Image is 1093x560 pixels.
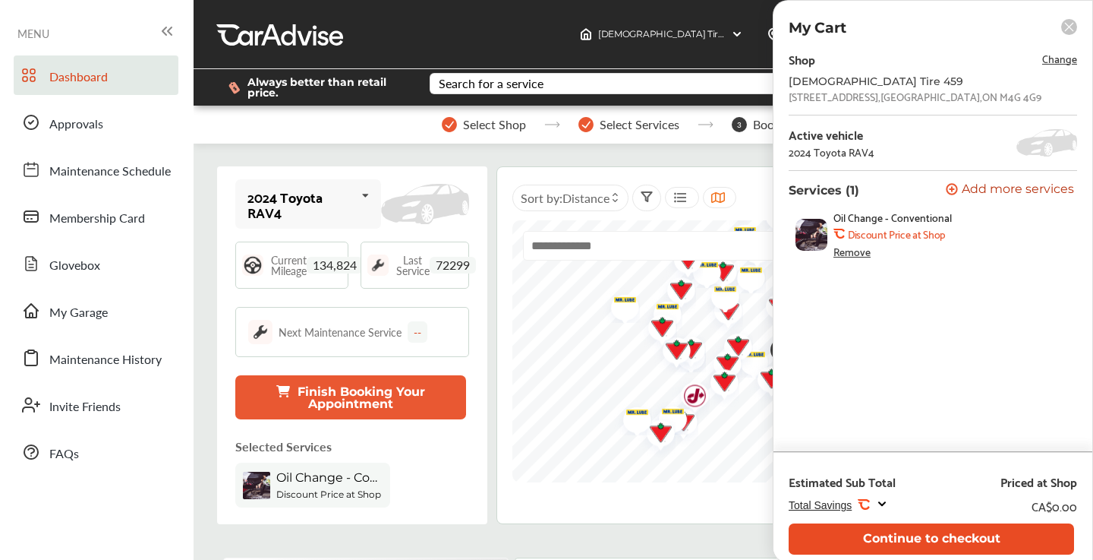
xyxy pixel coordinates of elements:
img: logo-mr-lube.png [600,286,640,323]
div: Shop [789,49,815,69]
p: My Cart [789,19,846,36]
img: logo-canadian-tire.png [698,251,738,296]
div: Map marker [656,269,694,315]
b: Discount Price at Shop [848,228,945,240]
div: Map marker [732,229,770,274]
div: 2024 Toyota RAV4 [789,146,874,158]
div: Map marker [770,337,808,374]
img: logo-canadian-tire.png [663,239,703,284]
a: Maintenance Schedule [14,150,178,189]
div: Map marker [726,257,764,293]
a: Dashboard [14,55,178,95]
img: oil-change-thumb.jpg [243,472,270,499]
img: logo-canadian-tire.png [732,229,772,274]
img: logo-canadian-tire.png [656,269,696,315]
span: Change [1042,49,1077,67]
span: Invite Friends [49,397,121,417]
p: Services (1) [789,183,859,198]
canvas: Map [512,220,1044,482]
span: 72299 [430,257,476,274]
img: logo-canadian-tire.png [703,289,743,335]
div: Map marker [713,325,751,371]
img: logo-mr-lube.png [612,399,652,435]
a: FAQs [14,432,178,472]
span: Distance [562,189,609,207]
img: logo-canadian-tire.png [746,358,786,403]
a: Membership Card [14,197,178,236]
img: steering_logo [242,255,263,276]
div: Map marker [729,341,767,378]
span: FAQs [49,445,79,464]
img: maintenance_logo [248,320,272,344]
a: Maintenance History [14,338,178,378]
button: Add more services [946,183,1074,198]
img: dollor_label_vector.a70140d1.svg [228,81,240,94]
div: Map marker [612,399,650,435]
div: Map marker [600,286,638,323]
div: Map marker [703,289,741,335]
img: logo-mr-lube.png [647,398,688,435]
span: Membership Card [49,209,145,229]
span: 134,824 [307,257,363,274]
span: Sort by : [521,189,609,207]
img: stepper-arrow.e24c07c6.svg [698,122,713,128]
img: stepper-checkmark.b5569197.svg [578,117,594,132]
div: [DEMOGRAPHIC_DATA] Tire 459 [789,75,1032,87]
div: Active vehicle [789,128,874,141]
div: -- [408,321,427,343]
div: Map marker [700,276,738,312]
span: Total Savings [789,499,852,511]
img: stepper-arrow.e24c07c6.svg [544,122,560,128]
div: Map marker [699,361,737,407]
img: oil-change-thumb.jpg [795,219,827,251]
div: Map marker [642,293,680,330]
img: location_vector.a44bc228.svg [767,28,780,40]
span: Oil Change - Conventional [833,211,952,223]
span: Add more services [962,183,1074,198]
span: Book Appointment [753,118,853,131]
div: Next Maintenance Service [279,324,402,340]
span: Dashboard [49,68,108,87]
span: Select Services [600,118,679,131]
div: Map marker [651,329,689,375]
div: Map marker [637,306,675,352]
img: header-down-arrow.9dd2ce7d.svg [731,28,743,40]
span: MENU [17,27,49,40]
span: Oil Change - Conventional [276,470,383,485]
img: placeholder_car.5a1ece94.svg [1016,129,1077,157]
span: 3 [732,117,747,132]
img: logo-canadian-tire.png [666,328,706,374]
div: Map marker [702,343,740,388]
span: Maintenance Schedule [49,162,171,182]
span: Select Shop [463,118,526,131]
div: Map marker [669,375,707,422]
div: Map marker [666,328,704,374]
img: placeholder_car.fcab19be.svg [381,184,470,223]
span: Approvals [49,115,103,134]
a: Glovebox [14,244,178,283]
img: logo-canadian-tire.png [658,400,698,446]
a: Approvals [14,103,178,142]
div: Estimated Sub Total [789,474,896,489]
div: Map marker [746,358,784,403]
img: stepper-checkmark.b5569197.svg [442,117,457,132]
img: logo-canadian-tire.png [699,361,739,407]
span: My Garage [49,303,108,323]
span: Current Mileage [271,255,307,276]
img: logo-jiffylube.png [669,375,710,422]
img: logo-canadian-tire.png [702,343,742,388]
button: Finish Booking Your Appointment [235,375,466,419]
b: Discount Price at Shop [276,489,381,500]
p: Selected Services [235,438,332,455]
span: Glovebox [49,256,100,276]
img: header-home-logo.8d720a4f.svg [580,28,592,40]
span: Always better than retail price. [247,77,405,98]
span: [DEMOGRAPHIC_DATA] Tire 459 , [STREET_ADDRESS] [GEOGRAPHIC_DATA] , ON M4G 4G9 [598,28,991,40]
div: Map marker [647,398,685,435]
div: 2024 Toyota RAV4 [247,189,355,220]
div: Map marker [698,251,735,296]
a: My Garage [14,291,178,331]
div: CA$0.00 [1032,495,1077,516]
img: logo-canadian-tire.png [651,329,691,375]
div: Remove [833,245,871,258]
